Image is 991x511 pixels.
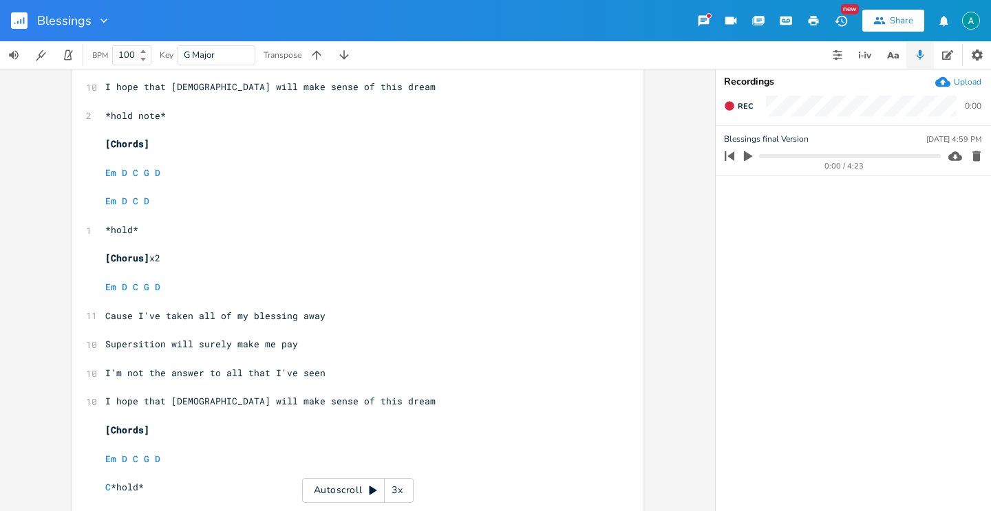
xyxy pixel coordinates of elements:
[133,453,138,465] span: C
[133,281,138,293] span: C
[144,453,149,465] span: G
[155,281,160,293] span: D
[718,95,758,117] button: Rec
[133,195,138,207] span: C
[122,281,127,293] span: D
[122,195,127,207] span: D
[935,74,981,89] button: Upload
[105,395,436,407] span: I hope that [DEMOGRAPHIC_DATA] will make sense of this dream
[105,80,436,93] span: I hope that [DEMOGRAPHIC_DATA] will make sense of this dream
[105,309,326,322] span: Cause I've taken all of my blessing away
[155,166,160,179] span: D
[105,453,116,465] span: Em
[105,281,116,293] span: Em
[965,102,981,110] div: 0:00
[724,77,983,87] div: Recordings
[890,14,913,27] div: Share
[122,166,127,179] span: D
[738,101,753,111] span: Rec
[155,453,160,465] span: D
[862,10,924,32] button: Share
[105,424,149,436] span: [Chords]
[184,49,215,61] span: G Major
[105,338,298,350] span: Supersition will surely make me pay
[105,138,149,150] span: [Chords]
[748,162,941,170] div: 0:00 / 4:23
[105,252,149,264] span: [Chorus]
[92,52,108,59] div: BPM
[954,76,981,87] div: Upload
[302,478,414,503] div: Autoscroll
[105,166,116,179] span: Em
[724,133,809,146] span: Blessings final Version
[827,8,855,33] button: New
[105,481,111,493] span: C
[133,166,138,179] span: C
[144,195,149,207] span: D
[122,453,127,465] span: D
[105,195,116,207] span: Em
[385,478,409,503] div: 3x
[841,4,859,14] div: New
[105,252,160,264] span: x2
[160,51,173,59] div: Key
[105,367,326,379] span: I'm not the answer to all that I've seen
[144,166,149,179] span: G
[105,109,166,122] span: *hold note*
[926,135,981,143] div: [DATE] 4:59 PM
[144,281,149,293] span: G
[264,51,301,59] div: Transpose
[962,12,980,30] img: Alex
[37,14,92,27] span: Blessings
